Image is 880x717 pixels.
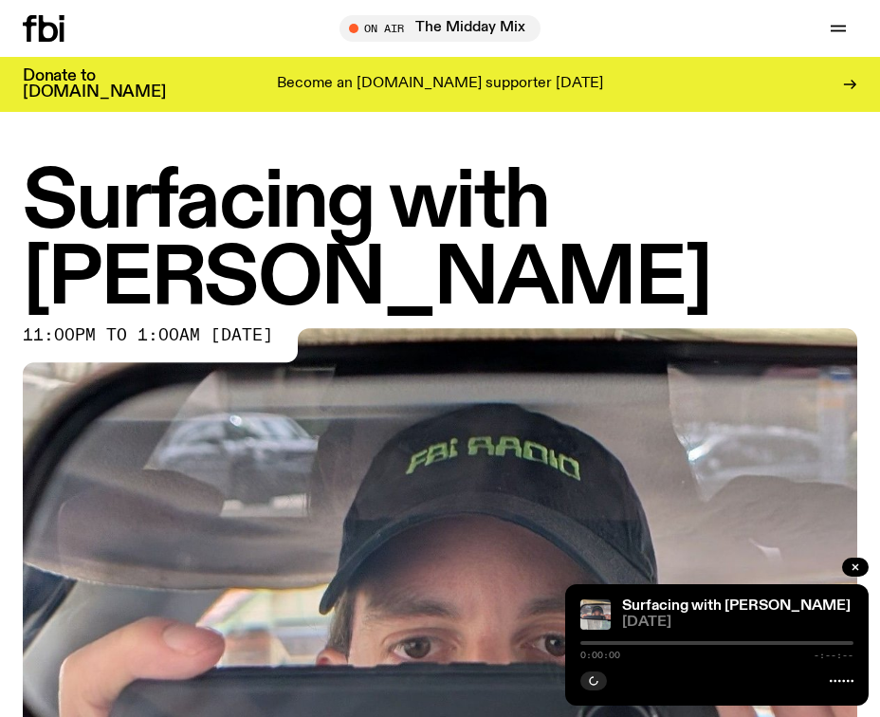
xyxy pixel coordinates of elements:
span: 11:00pm to 1:00am [DATE] [23,328,273,343]
span: [DATE] [622,616,853,630]
a: Surfacing with [PERSON_NAME] [622,598,851,614]
p: Become an [DOMAIN_NAME] supporter [DATE] [277,76,603,93]
h1: Surfacing with [PERSON_NAME] [23,165,857,319]
span: -:--:-- [814,651,853,660]
button: On AirThe Midday Mix [339,15,541,42]
h3: Donate to [DOMAIN_NAME] [23,68,166,101]
span: 0:00:00 [580,651,620,660]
